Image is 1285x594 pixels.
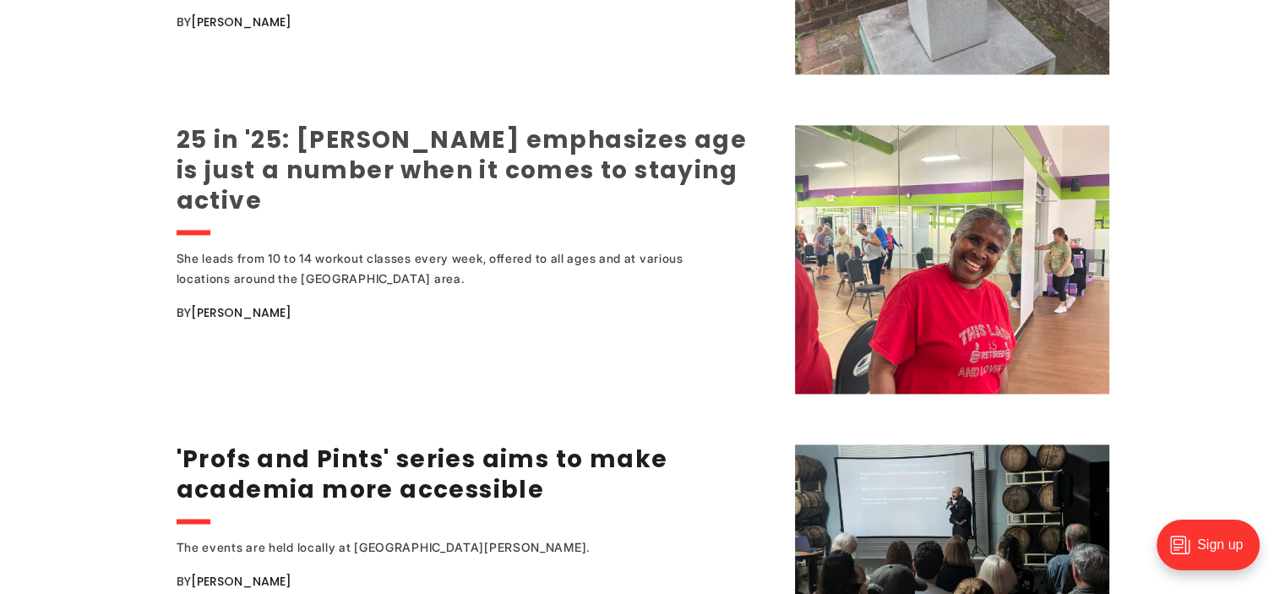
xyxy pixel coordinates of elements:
[177,302,774,323] div: By
[1142,511,1285,594] iframe: portal-trigger
[191,304,291,321] a: [PERSON_NAME]
[177,443,668,506] a: 'Profs and Pints' series aims to make academia more accessible
[177,123,748,217] a: 25 in '25: [PERSON_NAME] emphasizes age is just a number when it comes to staying active
[191,14,291,30] a: [PERSON_NAME]
[177,537,726,558] div: The events are held locally at [GEOGRAPHIC_DATA][PERSON_NAME].
[177,12,774,32] div: By
[177,571,774,591] div: By
[177,248,726,289] div: She leads from 10 to 14 workout classes every week, offered to all ages and at various locations ...
[795,125,1109,394] img: 25 in '25: Debra Sims Fleisher emphasizes age is just a number when it comes to staying active
[191,573,291,590] a: [PERSON_NAME]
